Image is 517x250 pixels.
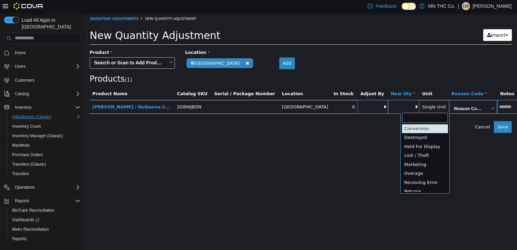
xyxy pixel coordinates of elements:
span: Users [12,62,81,70]
span: Transfers [12,171,29,176]
div: Leah Williamette [462,2,470,10]
button: Transfers (Classic) [7,160,83,169]
span: BioTrack Reconciliation [12,208,54,213]
button: Home [1,48,83,58]
button: Catalog [12,90,31,98]
div: Conversion [317,112,363,121]
button: Reports [1,196,83,206]
button: Customers [1,75,83,85]
span: Dashboards [9,216,81,224]
button: Operations [12,183,38,191]
span: Metrc Reconciliation [9,225,81,233]
span: Transfers (Classic) [12,162,46,167]
a: Dashboards [9,216,42,224]
div: Marketing [317,148,363,157]
button: Reports [12,197,32,205]
a: BioTrack Reconciliation [9,206,57,214]
button: Inventory [1,103,83,112]
button: Users [12,62,28,70]
span: Transfers (Classic) [9,160,81,168]
button: Inventory Manager (Classic) [7,131,83,141]
button: Operations [1,183,83,192]
span: Customers [15,78,35,83]
span: Purchase Orders [12,152,43,158]
button: Reports [7,234,83,244]
a: Transfers [9,170,32,178]
span: Transfers [9,170,81,178]
span: Operations [15,185,35,190]
div: Held For Display [317,130,363,139]
span: Load All Apps in [GEOGRAPHIC_DATA] [19,17,81,30]
span: LW [463,2,469,10]
button: BioTrack Reconciliation [7,206,83,215]
button: Adjustments (Classic) [7,112,83,122]
p: MN THC Co. [428,2,455,10]
span: Catalog [15,91,29,97]
span: Metrc Reconciliation [12,227,49,232]
a: Reports [9,235,29,243]
a: Inventory Count [9,122,44,130]
span: Inventory [12,103,81,111]
span: Adjustments (Classic) [12,114,51,120]
span: Adjustments (Classic) [9,113,81,121]
button: Catalog [1,89,83,99]
span: BioTrack Reconciliation [9,206,81,214]
span: Dashboards [12,217,39,223]
span: Feedback [376,3,396,9]
p: [PERSON_NAME] [473,2,512,10]
img: Cova [14,3,44,9]
span: Purchase Orders [9,151,81,159]
a: Purchase Orders [9,151,46,159]
span: Inventory Manager (Classic) [9,132,81,140]
a: Adjustments (Classic) [9,113,54,121]
span: Home [12,48,81,57]
a: Dashboards [7,215,83,225]
button: Inventory Count [7,122,83,131]
span: Reports [12,236,26,242]
span: Users [15,64,25,69]
div: Returns [317,174,363,184]
span: Reports [12,197,81,205]
a: Home [12,49,28,57]
button: Users [1,62,83,71]
span: Manifests [9,141,81,149]
span: Inventory Count [12,124,41,129]
a: Inventory Manager (Classic) [9,132,66,140]
span: Inventory Manager (Classic) [12,133,63,139]
span: Inventory Count [9,122,81,130]
span: Manifests [12,143,29,148]
a: Metrc Reconciliation [9,225,51,233]
button: Transfers [7,169,83,179]
span: Reports [9,235,81,243]
a: Manifests [9,141,32,149]
span: Operations [12,183,81,191]
a: Transfers (Classic) [9,160,49,168]
span: Catalog [12,90,81,98]
div: Lost / Theft [317,139,363,148]
input: Dark Mode [402,3,416,10]
span: Customers [12,76,81,84]
button: Manifests [7,141,83,150]
span: Inventory [15,105,31,110]
span: Reports [15,198,29,204]
span: Home [15,50,26,56]
a: Customers [12,76,37,84]
button: Purchase Orders [7,150,83,160]
button: Metrc Reconciliation [7,225,83,234]
div: Receiving Error [317,166,363,175]
p: | [458,2,459,10]
div: Overage [317,157,363,166]
button: Inventory [12,103,34,111]
div: Destroyed [317,121,363,130]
